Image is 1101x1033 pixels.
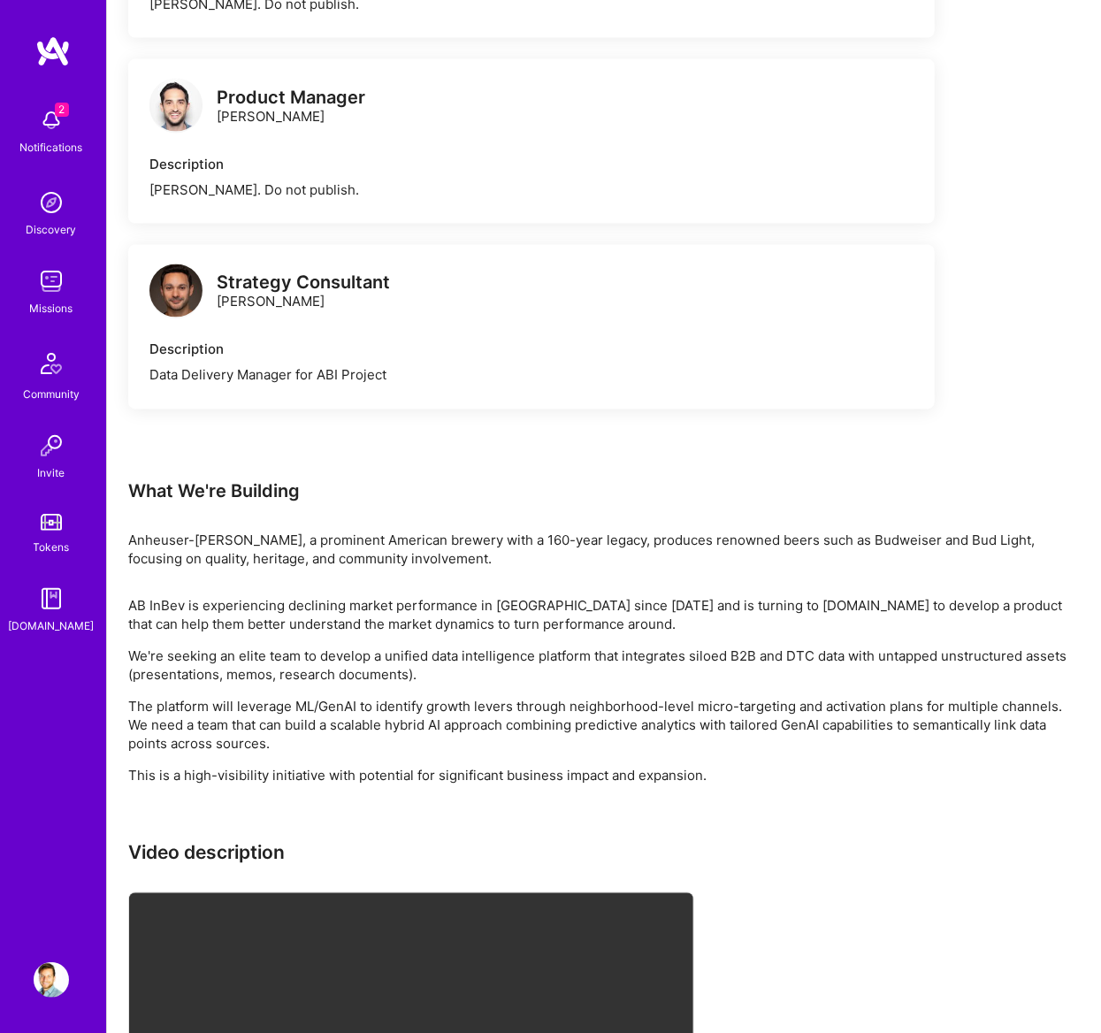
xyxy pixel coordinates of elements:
img: logo [149,264,203,318]
p: We're seeking an elite team to develop a unified data intelligence platform that integrates siloe... [128,647,1080,685]
a: logo [149,264,203,322]
div: Strategy Consultant [217,274,390,293]
img: tokens [41,514,62,531]
div: Notifications [20,138,83,157]
p: This is a high-visibility initiative with potential for significant business impact and expansion. [128,767,1080,785]
a: User Avatar [29,962,73,998]
span: 2 [55,103,69,117]
img: bell [34,103,69,138]
img: logo [35,35,71,67]
img: Invite [34,428,69,463]
img: User Avatar [34,962,69,998]
img: teamwork [34,264,69,299]
div: Data Delivery Manager for ABI Project [149,366,914,385]
img: logo [149,79,203,132]
div: Description [149,155,914,173]
div: Description [149,341,914,359]
img: Community [30,342,73,385]
p: The platform will leverage ML/GenAI to identify growth levers through neighborhood-level micro-ta... [128,698,1080,754]
div: Discovery [27,220,77,239]
div: Missions [30,299,73,318]
div: [PERSON_NAME] [217,88,365,126]
img: guide book [34,581,69,616]
div: Community [23,385,80,403]
h3: Video description [128,842,1080,864]
div: What We're Building [128,480,1080,503]
img: discovery [34,185,69,220]
div: [PERSON_NAME] [217,274,390,311]
div: [PERSON_NAME]. Do not publish. [149,180,914,199]
p: AB InBev is experiencing declining market performance in [GEOGRAPHIC_DATA] since [DATE] and is tu... [128,597,1080,634]
div: Tokens [34,538,70,556]
div: Anheuser-[PERSON_NAME], a prominent American brewery with a 160-year legacy, produces renowned be... [128,532,1080,569]
div: Product Manager [217,88,365,107]
a: logo [149,79,203,136]
div: Invite [38,463,65,482]
div: [DOMAIN_NAME] [9,616,95,635]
